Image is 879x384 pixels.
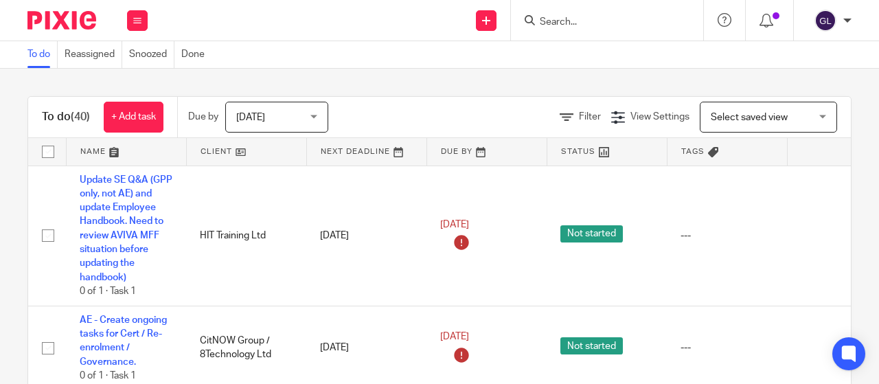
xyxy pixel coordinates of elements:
a: Done [181,41,212,68]
a: Snoozed [129,41,174,68]
div: --- [681,341,773,354]
a: Reassigned [65,41,122,68]
span: Tags [681,148,705,155]
span: Not started [560,225,623,242]
img: Pixie [27,11,96,30]
span: View Settings [630,112,689,122]
input: Search [538,16,662,29]
span: (40) [71,111,90,122]
span: 0 of 1 · Task 1 [80,286,136,296]
span: Select saved view [711,113,788,122]
a: + Add task [104,102,163,133]
span: [DATE] [440,332,469,341]
td: HIT Training Ltd [186,166,306,306]
div: --- [681,229,773,242]
a: AE - Create ongoing tasks for Cert / Re-enrolment / Governance. [80,315,167,367]
p: Due by [188,110,218,124]
a: Update SE Q&A (GPP only, not AE) and update Employee Handbook. Need to review AVIVA MFF situation... [80,175,172,282]
img: svg%3E [814,10,836,32]
h1: To do [42,110,90,124]
span: Filter [579,112,601,122]
a: To do [27,41,58,68]
span: 0 of 1 · Task 1 [80,371,136,381]
td: [DATE] [306,166,426,306]
span: [DATE] [440,220,469,229]
span: [DATE] [236,113,265,122]
span: Not started [560,337,623,354]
